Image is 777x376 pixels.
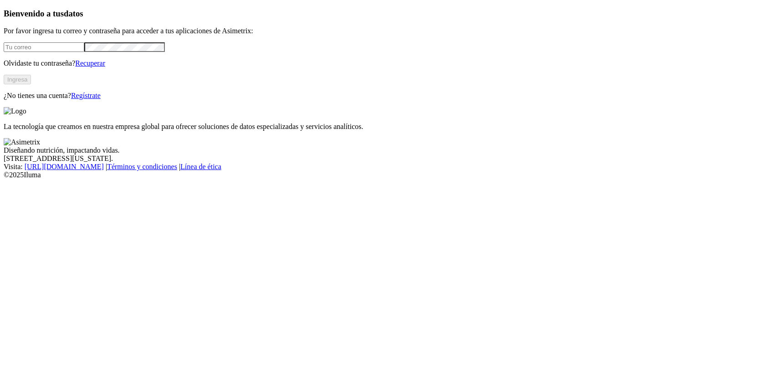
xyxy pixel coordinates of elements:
a: [URL][DOMAIN_NAME] [25,163,104,170]
p: ¿No tienes una cuenta? [4,92,773,100]
p: La tecnología que creamos en nuestra empresa global para ofrecer soluciones de datos especializad... [4,123,773,131]
p: Por favor ingresa tu correo y contraseña para acceder a tus aplicaciones de Asimetrix: [4,27,773,35]
span: datos [64,9,83,18]
a: Regístrate [71,92,101,99]
img: Logo [4,107,26,115]
a: Línea de ética [180,163,221,170]
img: Asimetrix [4,138,40,146]
div: Visita : | | [4,163,773,171]
a: Recuperar [75,59,105,67]
a: Términos y condiciones [107,163,177,170]
div: Diseñando nutrición, impactando vidas. [4,146,773,155]
div: [STREET_ADDRESS][US_STATE]. [4,155,773,163]
h3: Bienvenido a tus [4,9,773,19]
div: © 2025 Iluma [4,171,773,179]
input: Tu correo [4,42,84,52]
button: Ingresa [4,75,31,84]
p: Olvidaste tu contraseña? [4,59,773,67]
